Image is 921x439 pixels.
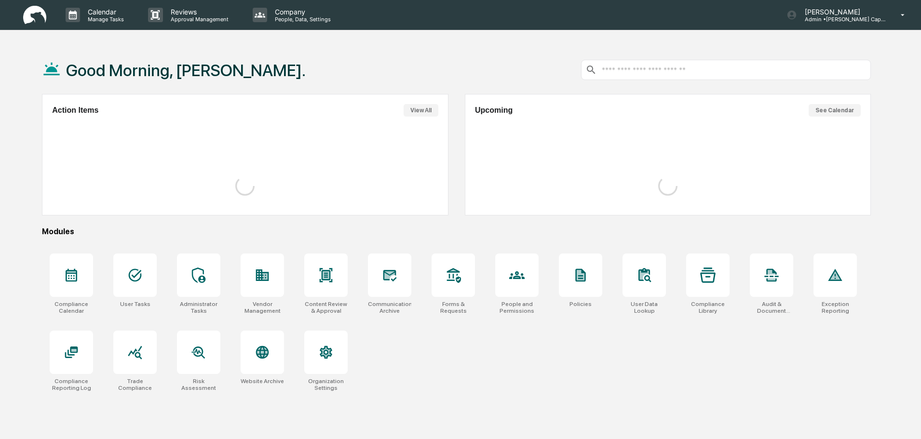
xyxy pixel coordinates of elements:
h2: Action Items [52,106,98,115]
p: Manage Tasks [80,16,129,23]
div: Compliance Calendar [50,301,93,314]
div: Audit & Document Logs [750,301,793,314]
p: Reviews [163,8,233,16]
div: Compliance Library [686,301,730,314]
button: View All [404,104,438,117]
div: Compliance Reporting Log [50,378,93,391]
p: Approval Management [163,16,233,23]
p: Admin • [PERSON_NAME] Capital [797,16,887,23]
div: Modules [42,227,871,236]
p: Calendar [80,8,129,16]
div: Trade Compliance [113,378,157,391]
h2: Upcoming [475,106,513,115]
img: logo [23,6,46,25]
div: Vendor Management [241,301,284,314]
div: User Tasks [120,301,150,307]
button: See Calendar [809,104,861,117]
h1: Good Morning, [PERSON_NAME]. [66,61,306,80]
div: Policies [569,301,592,307]
div: People and Permissions [495,301,539,314]
p: Company [267,8,336,16]
div: Forms & Requests [432,301,475,314]
div: Content Review & Approval [304,301,348,314]
p: [PERSON_NAME] [797,8,887,16]
div: Communications Archive [368,301,411,314]
p: People, Data, Settings [267,16,336,23]
div: User Data Lookup [623,301,666,314]
div: Exception Reporting [813,301,857,314]
div: Website Archive [241,378,284,385]
div: Organization Settings [304,378,348,391]
div: Administrator Tasks [177,301,220,314]
div: Risk Assessment [177,378,220,391]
